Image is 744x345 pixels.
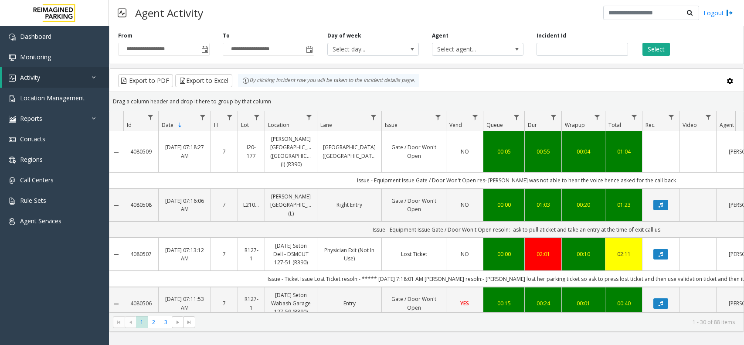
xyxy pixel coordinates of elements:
a: 02:01 [530,250,556,258]
a: [DATE] Seton Wabash Garage 127-59 (R390) [270,291,312,316]
a: 01:04 [611,147,637,156]
a: Queue Filter Menu [511,111,523,123]
a: 7 [216,201,232,209]
a: 00:05 [489,147,519,156]
a: [DATE] 07:16:06 AM [164,197,205,213]
a: 4080507 [129,250,153,258]
a: 7 [216,147,232,156]
a: L21093100 [243,201,259,209]
img: 'icon' [9,177,16,184]
a: R127-1 [243,246,259,263]
a: [DATE] 07:13:12 AM [164,246,205,263]
a: Dur Filter Menu [548,111,560,123]
a: 00:01 [567,299,600,307]
a: 4080506 [129,299,153,307]
div: Data table [109,111,744,312]
span: Call Centers [20,176,54,184]
span: Lot [241,121,249,129]
kendo-pager-info: 1 - 30 of 88 items [200,318,735,326]
a: 7 [216,299,232,307]
a: Entry [323,299,376,307]
a: Lot Filter Menu [251,111,263,123]
span: Regions [20,155,43,164]
a: 00:00 [489,250,519,258]
div: Drag a column header and drop it here to group by that column [109,94,744,109]
img: 'icon' [9,198,16,205]
a: [GEOGRAPHIC_DATA] ([GEOGRAPHIC_DATA]) [323,143,376,160]
a: Issue Filter Menu [432,111,444,123]
span: Vend [449,121,462,129]
a: Collapse Details [109,149,123,156]
a: Collapse Details [109,202,123,209]
span: H [214,121,218,129]
img: 'icon' [9,136,16,143]
label: Agent [432,32,448,40]
img: 'icon' [9,34,16,41]
button: Export to Excel [175,74,232,87]
a: 7 [216,250,232,258]
a: 4080509 [129,147,153,156]
a: Id Filter Menu [145,111,156,123]
a: 00:15 [489,299,519,307]
span: Page 2 [148,316,160,328]
span: Select agent... [432,43,505,55]
a: Logout [703,8,733,17]
a: Gate / Door Won't Open [387,295,441,311]
span: Rec. [645,121,656,129]
span: Dashboard [20,32,51,41]
span: Go to the last page [183,316,195,328]
a: 02:11 [611,250,637,258]
a: R127-1 [243,295,259,311]
a: Rec. Filter Menu [666,111,677,123]
a: NO [452,250,478,258]
span: NO [461,250,469,258]
span: Lane [320,121,332,129]
div: 01:23 [611,201,637,209]
div: By clicking Incident row you will be taken to the incident details page. [238,74,419,87]
a: Total Filter Menu [628,111,640,123]
label: Incident Id [537,32,566,40]
img: 'icon' [9,75,16,82]
a: NO [452,147,478,156]
span: Select day... [328,43,400,55]
a: Wrapup Filter Menu [591,111,603,123]
span: Issue [385,121,397,129]
span: Location Management [20,94,85,102]
span: Video [683,121,697,129]
a: 00:04 [567,147,600,156]
a: 00:24 [530,299,556,307]
a: 00:55 [530,147,556,156]
a: [DATE] Seton Dell - DSMCUT 127-51 (R390) [270,242,312,267]
span: Queue [486,121,503,129]
a: Video Filter Menu [703,111,714,123]
label: Day of week [327,32,361,40]
span: Total [608,121,621,129]
label: To [223,32,230,40]
a: 4080508 [129,201,153,209]
img: 'icon' [9,157,16,164]
a: 00:00 [489,201,519,209]
span: Toggle popup [304,43,314,55]
a: Lost Ticket [387,250,441,258]
a: Lane Filter Menu [368,111,380,123]
span: Toggle popup [200,43,209,55]
a: 00:10 [567,250,600,258]
span: Wrapup [565,121,585,129]
span: NO [461,148,469,155]
a: Right Entry [323,201,376,209]
a: 00:20 [567,201,600,209]
span: Go to the last page [186,319,193,326]
a: 00:40 [611,299,637,307]
span: Monitoring [20,53,51,61]
span: Contacts [20,135,45,143]
span: Activity [20,73,40,82]
img: pageIcon [118,2,126,24]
